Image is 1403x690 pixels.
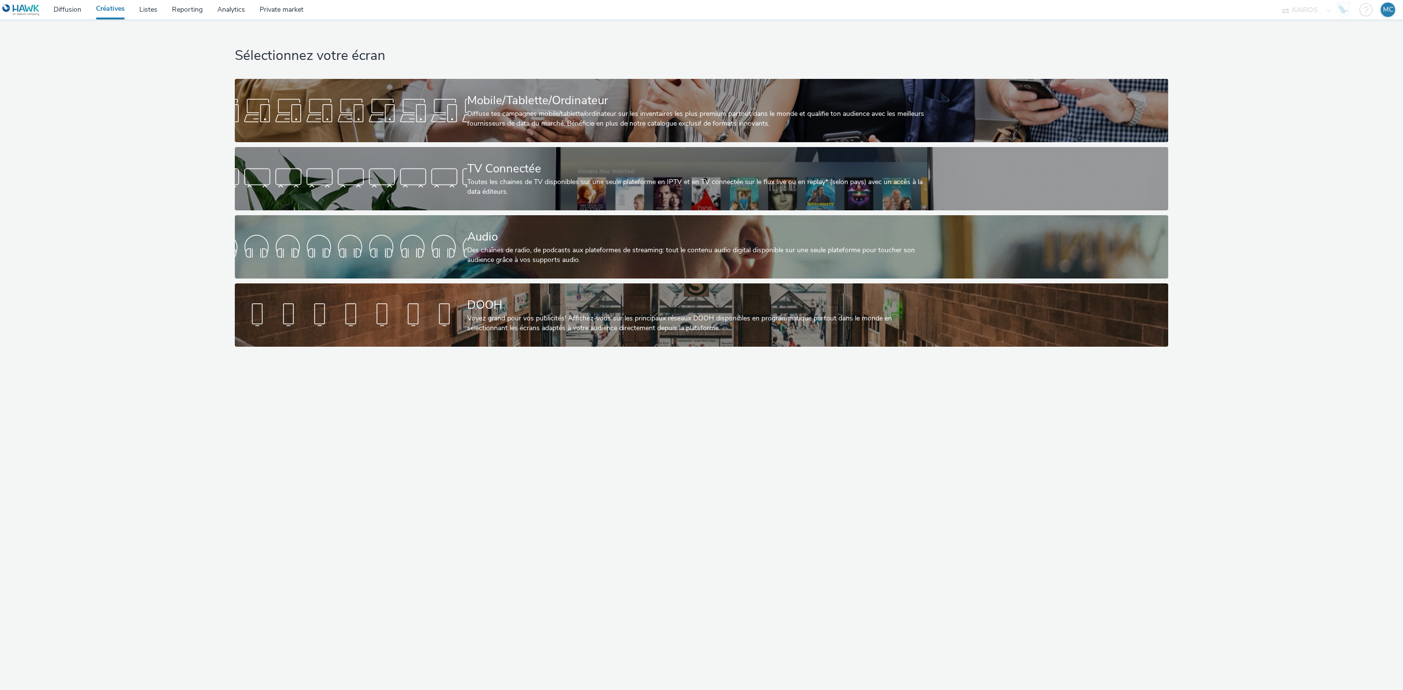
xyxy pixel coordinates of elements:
[235,79,1168,142] a: Mobile/Tablette/OrdinateurDiffuse tes campagnes mobile/tablette/ordinateur sur les inventaires le...
[1383,2,1393,17] div: MC
[467,160,932,177] div: TV Connectée
[467,245,932,265] div: Des chaînes de radio, de podcasts aux plateformes de streaming: tout le contenu audio digital dis...
[2,4,40,16] img: undefined Logo
[467,92,932,109] div: Mobile/Tablette/Ordinateur
[467,228,932,245] div: Audio
[235,215,1168,279] a: AudioDes chaînes de radio, de podcasts aux plateformes de streaming: tout le contenu audio digita...
[1336,2,1354,18] a: Hawk Academy
[235,283,1168,347] a: DOOHVoyez grand pour vos publicités! Affichez-vous sur les principaux réseaux DOOH disponibles en...
[467,297,932,314] div: DOOH
[467,109,932,129] div: Diffuse tes campagnes mobile/tablette/ordinateur sur les inventaires les plus premium partout dan...
[235,147,1168,210] a: TV ConnectéeToutes les chaines de TV disponibles sur une seule plateforme en IPTV et en TV connec...
[467,177,932,197] div: Toutes les chaines de TV disponibles sur une seule plateforme en IPTV et en TV connectée sur le f...
[235,47,1168,65] h1: Sélectionnez votre écran
[467,314,932,334] div: Voyez grand pour vos publicités! Affichez-vous sur les principaux réseaux DOOH disponibles en pro...
[1336,2,1350,18] img: Hawk Academy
